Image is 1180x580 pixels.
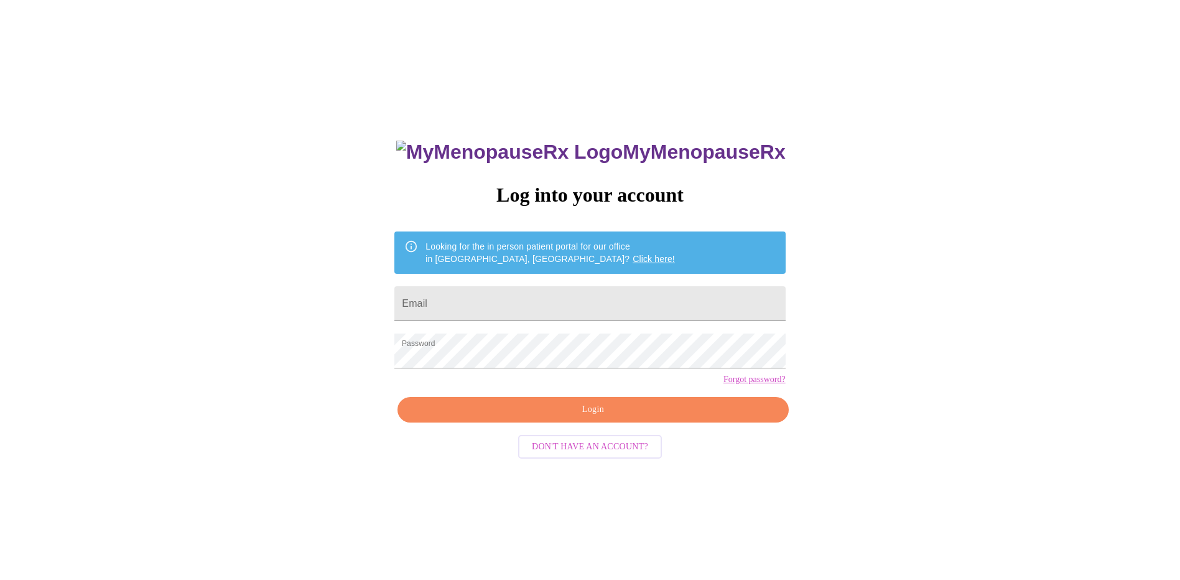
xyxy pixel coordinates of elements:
[515,441,665,451] a: Don't have an account?
[518,435,662,459] button: Don't have an account?
[723,375,786,385] a: Forgot password?
[396,141,786,164] h3: MyMenopauseRx
[396,141,623,164] img: MyMenopauseRx Logo
[425,235,675,270] div: Looking for the in person patient portal for our office in [GEOGRAPHIC_DATA], [GEOGRAPHIC_DATA]?
[397,397,788,423] button: Login
[633,254,675,264] a: Click here!
[394,184,785,207] h3: Log into your account
[532,439,648,455] span: Don't have an account?
[412,402,774,418] span: Login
